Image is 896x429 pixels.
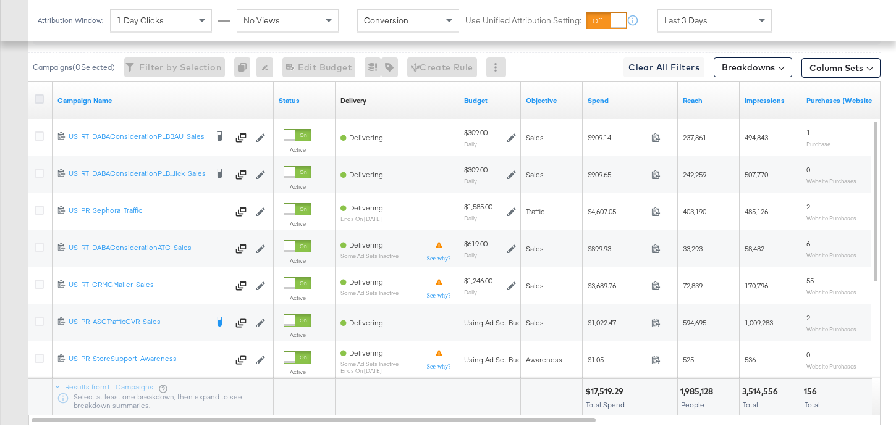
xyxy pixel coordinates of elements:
span: Total Spend [586,400,625,409]
sub: Purchase [806,140,830,148]
span: Awareness [526,355,562,364]
div: Attribution Window: [37,16,104,25]
div: US_PR_Sephora_Traffic [69,206,228,215]
span: 0 [806,350,810,359]
a: US_RT_CRMGMailer_Sales [69,280,228,292]
sub: Some Ad Sets Inactive [340,289,399,296]
sub: Daily [464,288,477,296]
a: The number of people your ad was served to. [683,96,735,106]
span: Sales [526,244,544,253]
span: Delivering [349,170,383,179]
label: Active [284,183,311,191]
span: No Views [243,15,280,26]
a: US_PR_ASCTrafficCVR_Sales [69,317,206,329]
a: US_PR_StoreSupport_Awareness [69,354,228,366]
span: Delivering [349,240,383,249]
a: US_RT_DABAConsiderationATC_Sales [69,243,228,255]
a: US_RT_DABAConsiderationPLBBAU_Sales [69,131,206,144]
sub: Website Purchases [806,288,856,296]
div: US_RT_DABAConsiderationPLBBAU_Sales [69,131,206,141]
div: US_RT_CRMGMailer_Sales [69,280,228,289]
a: Your campaign's objective. [526,96,578,106]
span: 1,009,283 [745,318,773,327]
a: Your campaign name. [57,96,269,106]
div: 0 [234,57,256,77]
div: $619.00 [464,239,488,249]
sub: Website Purchases [806,251,856,259]
span: Total [743,400,758,409]
div: Using Ad Set Budget [464,318,533,328]
span: 1 Day Clicks [117,15,164,26]
a: US_RT_DABAConsiderationPLB...lick_Sales [69,169,206,181]
div: US_RT_DABAConsiderationPLB...lick_Sales [69,169,206,178]
span: Delivering [349,277,383,286]
span: 594,695 [683,318,706,327]
div: $17,519.29 [585,386,627,398]
div: 3,514,556 [742,386,782,398]
label: Active [284,220,311,228]
span: 0 [806,165,810,174]
sub: Website Purchases [806,177,856,185]
span: 525 [683,355,694,364]
span: 33,293 [683,244,703,253]
span: Conversion [364,15,408,26]
span: 237,861 [683,133,706,142]
span: 1 [806,128,810,137]
div: $1,246.00 [464,276,492,286]
span: Traffic [526,207,544,216]
span: $1,022.47 [588,318,646,327]
a: The total amount spent to date. [588,96,673,106]
sub: Daily [464,251,477,259]
span: 403,190 [683,207,706,216]
div: 1,985,128 [680,386,717,398]
span: 485,126 [745,207,768,216]
label: Active [284,294,311,302]
sub: Some Ad Sets Inactive [340,252,399,259]
div: 156 [804,386,821,398]
span: Sales [526,170,544,179]
button: Column Sets [801,58,881,78]
span: $3,689.76 [588,281,646,290]
span: Sales [526,281,544,290]
div: $1,585.00 [464,202,492,212]
span: 2 [806,313,810,322]
span: Total [805,400,820,409]
span: 494,843 [745,133,768,142]
a: Reflects the ability of your Ad Campaign to achieve delivery based on ad states, schedule and bud... [340,96,366,106]
label: Active [284,257,311,265]
span: $909.14 [588,133,646,142]
span: 507,770 [745,170,768,179]
a: The number of times your ad was served. On mobile apps an ad is counted as served the first time ... [745,96,797,106]
div: US_PR_ASCTrafficCVR_Sales [69,317,206,327]
sub: Website Purchases [806,325,856,333]
span: 2 [806,202,810,211]
span: 55 [806,276,814,285]
span: 58,482 [745,244,764,253]
div: Using Ad Set Budget [464,355,533,365]
span: 536 [745,355,756,364]
span: Last 3 Days [664,15,708,26]
span: 242,259 [683,170,706,179]
sub: Website Purchases [806,362,856,370]
sub: Daily [464,177,477,185]
label: Active [284,146,311,154]
span: 170,796 [745,281,768,290]
span: People [681,400,704,409]
sub: ends on [DATE] [340,215,383,222]
div: Campaigns ( 0 Selected) [33,62,115,73]
label: Use Unified Attribution Setting: [465,15,581,27]
span: $4,607.05 [588,207,646,216]
div: US_PR_StoreSupport_Awareness [69,354,228,364]
span: Sales [526,133,544,142]
span: Delivering [349,348,383,357]
span: $899.93 [588,244,646,253]
sub: Daily [464,140,477,148]
a: Shows the current state of your Ad Campaign. [279,96,331,106]
span: 72,839 [683,281,703,290]
sub: Some Ad Sets Inactive [340,360,399,367]
span: Delivering [349,133,383,142]
div: $309.00 [464,165,488,175]
sub: Website Purchases [806,214,856,222]
div: Delivery [340,96,366,106]
span: Clear All Filters [628,60,699,75]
